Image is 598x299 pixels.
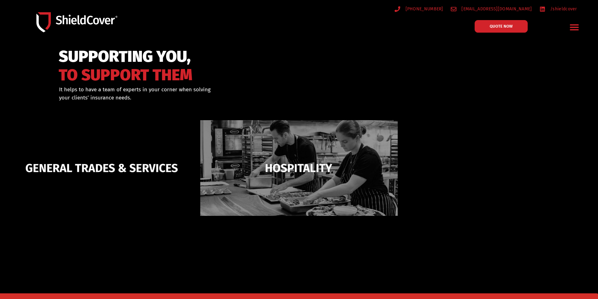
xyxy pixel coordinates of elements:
a: [EMAIL_ADDRESS][DOMAIN_NAME] [451,5,532,13]
span: SUPPORTING YOU, [59,50,192,63]
a: [PHONE_NUMBER] [395,5,443,13]
a: /shieldcover [540,5,577,13]
img: Shield-Cover-Underwriting-Australia-logo-full [36,12,117,32]
span: [PHONE_NUMBER] [404,5,443,13]
span: QUOTE NOW [490,24,513,28]
div: Menu Toggle [567,20,582,35]
div: It helps to have a team of experts in your corner when solving [59,86,331,102]
a: QUOTE NOW [475,20,528,33]
span: [EMAIL_ADDRESS][DOMAIN_NAME] [460,5,532,13]
p: your clients’ insurance needs. [59,94,331,102]
span: /shieldcover [549,5,577,13]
